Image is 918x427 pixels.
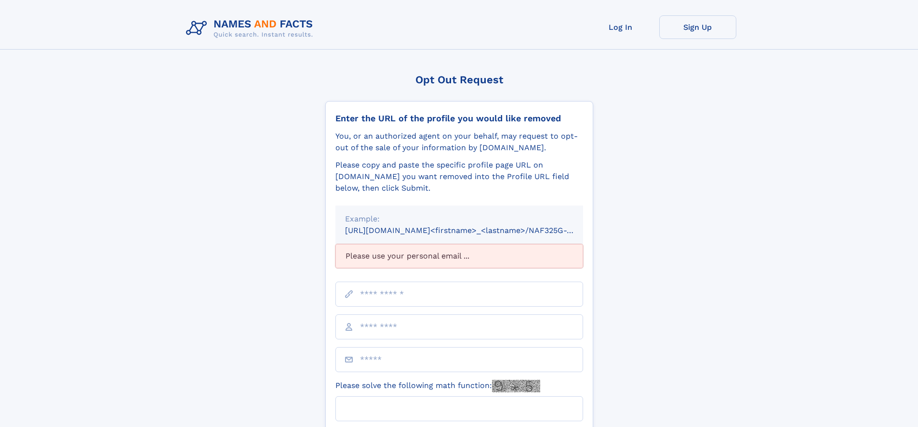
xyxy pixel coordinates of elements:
div: Example: [345,213,573,225]
div: You, or an authorized agent on your behalf, may request to opt-out of the sale of your informatio... [335,130,583,154]
label: Please solve the following math function: [335,380,540,392]
div: Please use your personal email ... [335,244,583,268]
div: Please copy and paste the specific profile page URL on [DOMAIN_NAME] you want removed into the Pr... [335,159,583,194]
div: Opt Out Request [325,74,593,86]
a: Sign Up [659,15,736,39]
img: Logo Names and Facts [182,15,321,41]
a: Log In [582,15,659,39]
small: [URL][DOMAIN_NAME]<firstname>_<lastname>/NAF325G-xxxxxxxx [345,226,601,235]
div: Enter the URL of the profile you would like removed [335,113,583,124]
